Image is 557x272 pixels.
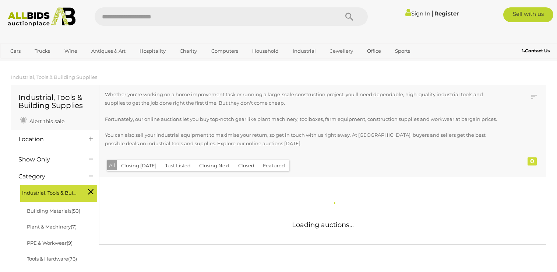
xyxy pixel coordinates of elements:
span: (76) [68,256,77,262]
a: Industrial [288,45,321,57]
span: Loading auctions... [292,221,354,229]
a: [GEOGRAPHIC_DATA] [6,57,67,69]
a: Charity [175,45,202,57]
span: Industrial, Tools & Building Supplies [22,187,77,197]
a: Sell with us [503,7,553,22]
a: Industrial, Tools & Building Supplies [11,74,97,80]
h4: Category [18,173,78,180]
a: Jewellery [325,45,358,57]
a: Office [362,45,386,57]
span: | [431,9,433,17]
button: Featured [258,160,289,171]
button: Search [331,7,368,26]
div: 0 [528,157,537,165]
p: Whether you're working on a home improvement task or running a large-scale construction project, ... [105,90,498,108]
h4: Location [18,136,78,143]
p: Fortunately, our online auctions let you buy top-notch gear like plant machinery, toolboxes, farm... [105,115,498,123]
a: Alert this sale [18,115,66,126]
span: (9) [67,240,73,246]
a: Trucks [30,45,55,57]
span: Alert this sale [28,118,64,125]
a: Contact Us [522,47,551,55]
a: Building Materials(50) [27,208,80,214]
a: Hospitality [135,45,170,57]
button: Just Listed [161,160,195,171]
h1: Industrial, Tools & Building Supplies [18,93,92,109]
h4: Show Only [18,156,78,163]
a: Computers [207,45,243,57]
button: Closing Next [195,160,234,171]
a: Antiques & Art [87,45,130,57]
button: All [107,160,117,171]
button: Closing [DATE] [117,160,161,171]
a: Wine [60,45,82,57]
a: PPE & Workwear(9) [27,240,73,246]
a: Cars [6,45,25,57]
button: Closed [234,160,259,171]
a: Sports [390,45,415,57]
a: Register [434,10,459,17]
a: Tools & Hardware(76) [27,256,77,262]
p: You can also sell your industrial equipment to maximise your return, so get in touch with us righ... [105,131,498,148]
a: Household [247,45,283,57]
span: (50) [71,208,80,214]
span: (7) [71,224,77,230]
a: Sign In [405,10,430,17]
b: Contact Us [522,48,550,53]
img: Allbids.com.au [4,7,79,27]
a: Plant & Machinery(7) [27,224,77,230]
